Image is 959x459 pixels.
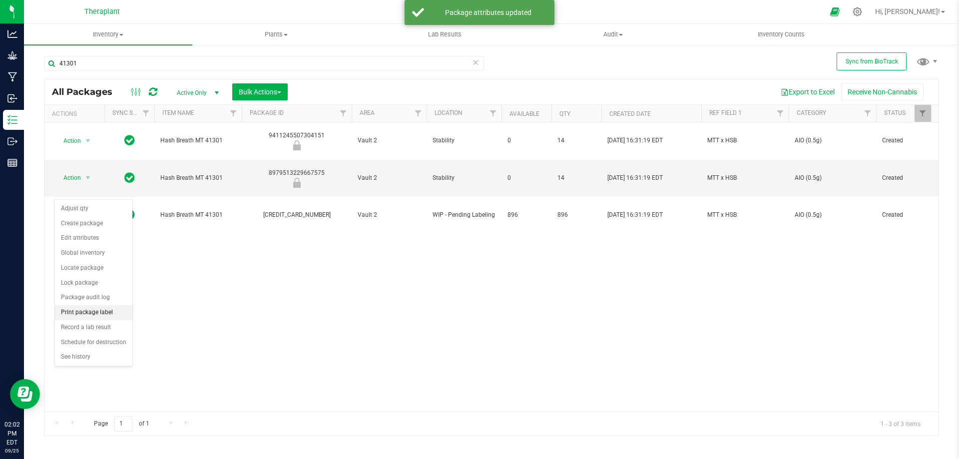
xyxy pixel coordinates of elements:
[225,105,242,122] a: Filter
[915,105,931,122] a: Filter
[851,7,864,16] div: Manage settings
[138,105,154,122] a: Filter
[239,88,281,96] span: Bulk Actions
[507,173,545,183] span: 0
[52,110,100,117] div: Actions
[507,210,545,220] span: 896
[240,140,353,150] div: Newly Received
[485,105,501,122] a: Filter
[193,30,360,39] span: Plants
[882,210,925,220] span: Created
[232,83,288,100] button: Bulk Actions
[162,109,194,116] a: Item Name
[4,420,19,447] p: 02:02 PM EDT
[24,24,192,45] a: Inventory
[744,30,818,39] span: Inventory Counts
[875,7,940,15] span: Hi, [PERSON_NAME]!
[841,83,924,100] button: Receive Non-Cannabis
[824,2,846,21] span: Open Ecommerce Menu
[55,231,132,246] li: Edit attributes
[84,7,120,16] span: Theraplant
[709,109,742,116] a: Ref Field 1
[85,416,157,432] span: Page of 1
[10,379,40,409] iframe: Resource center
[509,110,539,117] a: Available
[795,173,870,183] span: AIO (0.5g)
[846,58,898,65] span: Sync from BioTrack
[7,50,17,60] inline-svg: Grow
[7,29,17,39] inline-svg: Analytics
[240,178,353,188] div: Newly Received
[707,173,783,183] span: MTT x HSB
[7,158,17,168] inline-svg: Reports
[82,171,94,185] span: select
[7,72,17,82] inline-svg: Manufacturing
[82,134,94,148] span: select
[529,30,697,39] span: Audit
[52,86,122,97] span: All Packages
[472,56,479,69] span: Clear
[7,93,17,103] inline-svg: Inbound
[55,216,132,231] li: Create package
[55,320,132,335] li: Record a lab result
[433,173,495,183] span: Stability
[707,136,783,145] span: MTT x HSB
[55,350,132,365] li: See history
[433,136,495,145] span: Stability
[55,305,132,320] li: Print package label
[358,173,421,183] span: Vault 2
[609,110,651,117] a: Created Date
[795,210,870,220] span: AIO (0.5g)
[55,290,132,305] li: Package audit log
[433,210,495,220] span: WIP - Pending Labeling
[240,210,353,220] div: [CREDIT_CARD_NUMBER]
[697,24,866,45] a: Inventory Counts
[112,109,151,116] a: Sync Status
[559,110,570,117] a: Qty
[882,136,925,145] span: Created
[361,24,529,45] a: Lab Results
[837,52,907,70] button: Sync from BioTrack
[774,83,841,100] button: Export to Excel
[772,105,789,122] a: Filter
[797,109,826,116] a: Category
[435,109,463,116] a: Location
[4,447,19,455] p: 09/25
[55,201,132,216] li: Adjust qty
[557,210,595,220] span: 896
[882,173,925,183] span: Created
[55,276,132,291] li: Lock package
[55,335,132,350] li: Schedule for destruction
[410,105,427,122] a: Filter
[24,30,192,39] span: Inventory
[160,136,236,145] span: Hash Breath MT 41301
[250,109,284,116] a: Package ID
[860,105,876,122] a: Filter
[507,136,545,145] span: 0
[114,416,132,432] input: 1
[358,210,421,220] span: Vault 2
[707,210,783,220] span: MTT x HSB
[873,416,929,431] span: 1 - 3 of 3 items
[358,136,421,145] span: Vault 2
[124,171,135,185] span: In Sync
[160,173,236,183] span: Hash Breath MT 41301
[55,261,132,276] li: Locate package
[124,133,135,147] span: In Sync
[360,109,375,116] a: Area
[192,24,361,45] a: Plants
[557,136,595,145] span: 14
[430,7,547,17] div: Package attributes updated
[7,136,17,146] inline-svg: Outbound
[44,56,484,71] input: Search Package ID, Item Name, SKU, Lot or Part Number...
[160,210,236,220] span: Hash Breath MT 41301
[884,109,906,116] a: Status
[54,171,81,185] span: Action
[557,173,595,183] span: 14
[529,24,697,45] a: Audit
[415,30,475,39] span: Lab Results
[54,134,81,148] span: Action
[55,246,132,261] li: Global inventory
[335,105,352,122] a: Filter
[607,173,663,183] span: [DATE] 16:31:19 EDT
